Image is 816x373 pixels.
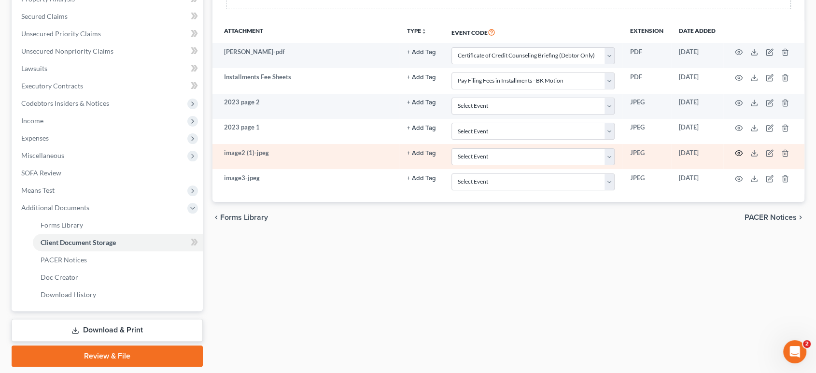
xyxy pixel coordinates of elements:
[21,134,49,142] span: Expenses
[12,345,203,367] a: Review & File
[622,169,671,194] td: JPEG
[671,68,723,93] td: [DATE]
[783,340,806,363] iframe: Intercom live chat
[21,169,61,177] span: SOFA Review
[803,340,811,348] span: 2
[41,273,78,281] span: Doc Creator
[421,29,427,34] i: unfold_more
[212,43,400,68] td: [PERSON_NAME]-pdf
[21,82,83,90] span: Executory Contracts
[212,94,400,119] td: 2023 page 2
[21,64,47,72] span: Lawsuits
[21,116,43,125] span: Income
[622,68,671,93] td: PDF
[220,214,268,221] span: Forms Library
[745,214,804,221] button: PACER Notices chevron_right
[407,74,436,81] button: + Add Tag
[41,256,87,264] span: PACER Notices
[407,100,436,106] button: + Add Tag
[622,119,671,144] td: JPEG
[33,286,203,303] a: Download History
[12,319,203,342] a: Download & Print
[41,221,83,229] span: Forms Library
[212,214,268,221] button: chevron_left Forms Library
[622,94,671,119] td: JPEG
[407,72,436,82] a: + Add Tag
[21,203,89,212] span: Additional Documents
[797,214,804,221] i: chevron_right
[21,12,68,20] span: Secured Claims
[622,144,671,169] td: JPEG
[33,251,203,269] a: PACER Notices
[407,125,436,131] button: + Add Tag
[33,216,203,234] a: Forms Library
[671,119,723,144] td: [DATE]
[21,151,64,159] span: Miscellaneous
[33,234,203,251] a: Client Document Storage
[21,29,101,38] span: Unsecured Priority Claims
[14,8,203,25] a: Secured Claims
[671,169,723,194] td: [DATE]
[41,238,116,246] span: Client Document Storage
[212,68,400,93] td: Installments Fee Sheets
[407,148,436,158] a: + Add Tag
[671,21,723,43] th: Date added
[407,173,436,183] a: + Add Tag
[14,164,203,182] a: SOFA Review
[212,169,400,194] td: image3-jpeg
[622,43,671,68] td: PDF
[671,144,723,169] td: [DATE]
[14,25,203,43] a: Unsecured Priority Claims
[212,144,400,169] td: image2 (1)-jpeg
[212,119,400,144] td: 2023 page 1
[671,94,723,119] td: [DATE]
[671,43,723,68] td: [DATE]
[14,43,203,60] a: Unsecured Nonpriority Claims
[41,290,96,299] span: Download History
[745,214,797,221] span: PACER Notices
[407,98,436,107] a: + Add Tag
[407,150,436,157] button: + Add Tag
[212,214,220,221] i: chevron_left
[21,99,109,107] span: Codebtors Insiders & Notices
[21,47,113,55] span: Unsecured Nonpriority Claims
[444,21,622,43] th: Event Code
[407,28,427,34] button: TYPEunfold_more
[14,77,203,95] a: Executory Contracts
[21,186,55,194] span: Means Test
[212,21,400,43] th: Attachment
[14,60,203,77] a: Lawsuits
[407,123,436,132] a: + Add Tag
[622,21,671,43] th: Extension
[33,269,203,286] a: Doc Creator
[407,175,436,182] button: + Add Tag
[407,47,436,57] a: + Add Tag
[407,49,436,56] button: + Add Tag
